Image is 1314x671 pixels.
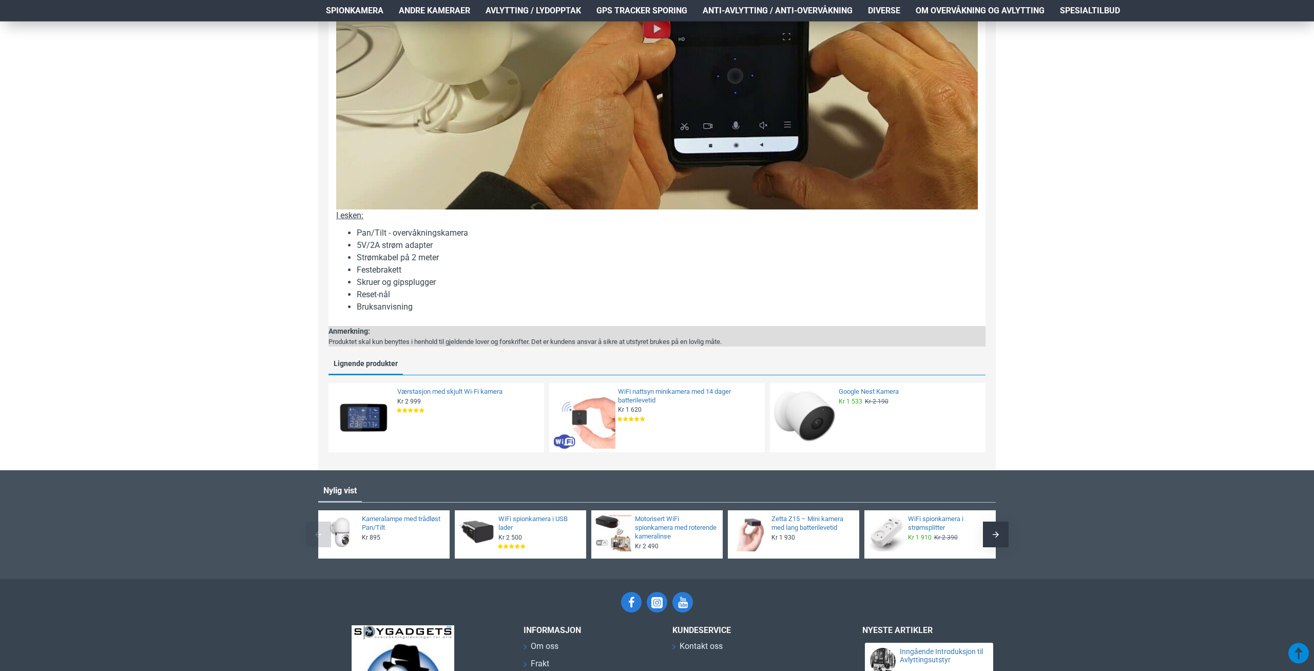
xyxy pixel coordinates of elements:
[357,301,978,313] li: Bruksanvisning
[635,542,659,550] span: Kr 2 490
[635,515,717,541] a: Motorisert WiFi spionkamera med roterende kameralinse
[397,388,538,396] a: Værstasjon med skjult Wi-Fi kamera
[326,5,383,17] span: Spionkamera
[908,533,932,542] span: Kr 1 910
[934,533,958,542] span: Kr 2 390
[771,533,795,542] span: Kr 1 930
[498,533,522,542] span: Kr 2 500
[328,357,403,374] a: Lignende produkter
[596,5,687,17] span: GPS Tracker Sporing
[322,514,359,551] img: Kameralampe med trådløst Pan/Tilt
[362,533,380,542] span: Kr 895
[357,227,978,239] li: Pan/Tilt - overvåkningskamera
[680,640,723,653] span: Kontakt oss
[839,388,979,396] a: Google Nest Kamera
[983,522,1009,547] div: Next slide
[524,625,657,635] h3: INFORMASJON
[900,648,984,664] a: Inngående Introduksjon til Avlyttingsutstyr
[672,640,723,658] a: Kontakt oss
[1060,5,1120,17] span: Spesialtilbud
[362,515,443,532] a: Kameralampe med trådløst Pan/Tilt
[868,514,905,551] img: WiFi spionkamera i strømsplitter
[305,522,331,547] div: Previous slide
[397,397,421,406] span: Kr 2 999
[332,387,395,449] img: Værstasjon med skjult Wi-Fi kamera
[731,514,769,551] img: Zetta Z15 – Mini kamera med lang batterilevetid
[703,5,853,17] span: Anti-avlytting / Anti-overvåkning
[865,397,888,406] span: Kr 2 190
[531,658,549,670] span: Frakt
[357,276,978,289] li: Skruer og gipsplugger
[399,5,470,17] span: Andre kameraer
[774,387,836,449] img: Google Nest Kamera
[868,5,900,17] span: Diverse
[328,326,722,337] div: Anmerkning:
[318,481,362,501] a: Nylig vist
[336,210,363,220] u: I esken:
[618,406,642,414] span: Kr 1 620
[641,12,673,45] img: Play Video
[458,514,496,551] img: WiFi spionkamera i USB lader
[357,252,978,264] li: Strømkabel på 2 meter
[839,397,862,406] span: Kr 1 533
[531,640,558,653] span: Om oss
[595,514,632,551] img: Motorisert WiFi spionkamera med roterende kameralinse
[908,515,990,532] a: WiFi spionkamera i strømsplitter
[916,5,1045,17] span: Om overvåkning og avlytting
[618,388,759,405] a: WiFi nattsyn minikamera med 14 dager batterilevetid
[524,640,558,658] a: Om oss
[328,337,722,347] div: Produktet skal kun benyttes i henhold til gjeldende lover og forskrifter. Det er kundens ansvar å...
[498,515,580,532] a: WiFi spionkamera i USB lader
[771,515,853,532] a: Zetta Z15 – Mini kamera med lang batterilevetid
[357,264,978,276] li: Festebrakett
[357,239,978,252] li: 5V/2A strøm adapter
[672,625,826,635] h3: Kundeservice
[553,387,615,449] img: WiFi nattsyn minikamera med 14 dager batterilevetid
[486,5,581,17] span: Avlytting / Lydopptak
[357,289,978,301] li: Reset-nål
[862,625,996,635] h3: Nyeste artikler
